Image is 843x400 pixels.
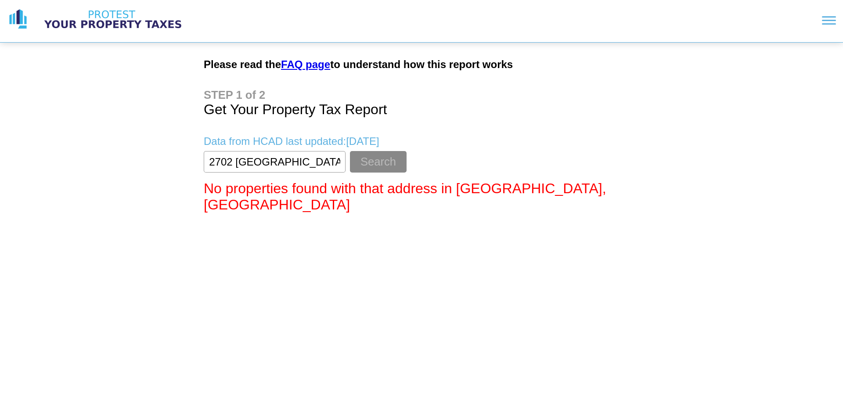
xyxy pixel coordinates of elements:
[204,180,639,213] div: No properties found with that address in [GEOGRAPHIC_DATA], [GEOGRAPHIC_DATA]
[204,135,639,148] p: Data from HCAD last updated: [DATE]
[7,8,29,30] img: logo
[204,58,639,71] h2: Please read the to understand how this report works
[36,8,190,30] img: logo text
[204,89,639,118] h1: Get Your Property Tax Report
[350,151,407,173] button: Search
[204,151,346,173] input: Enter Property Address
[7,8,190,30] a: logo logo text
[281,58,330,70] a: FAQ page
